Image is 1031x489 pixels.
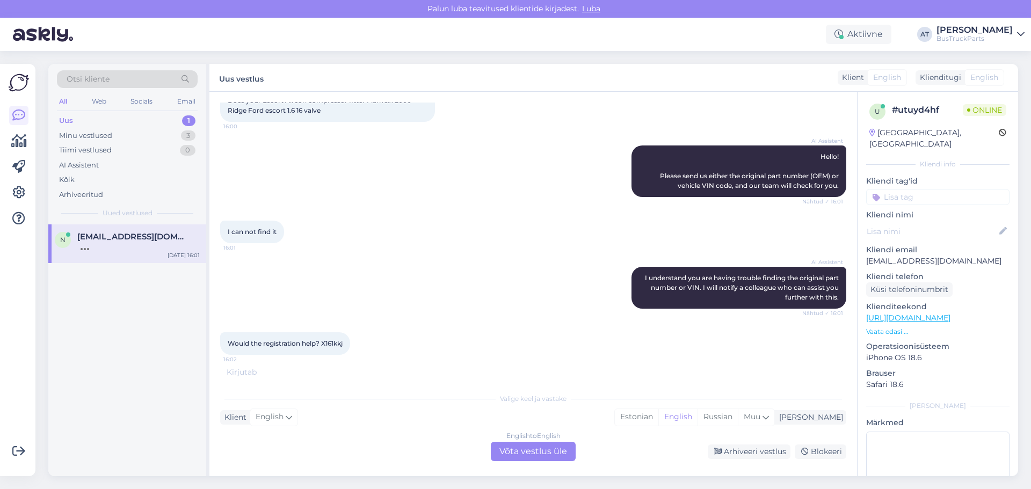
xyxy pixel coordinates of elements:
[869,127,999,150] div: [GEOGRAPHIC_DATA], [GEOGRAPHIC_DATA]
[128,94,155,108] div: Socials
[866,189,1010,205] input: Lisa tag
[9,72,29,93] img: Askly Logo
[59,115,73,126] div: Uus
[838,72,864,83] div: Klient
[802,309,843,317] span: Nähtud ✓ 16:01
[175,94,198,108] div: Email
[866,341,1010,352] p: Operatsioonisüsteem
[802,198,843,206] span: Nähtud ✓ 16:01
[866,209,1010,221] p: Kliendi nimi
[936,34,1013,43] div: BusTruckParts
[866,176,1010,187] p: Kliendi tag'id
[60,236,66,244] span: n
[744,412,760,421] span: Muu
[615,409,658,425] div: Estonian
[866,313,950,323] a: [URL][DOMAIN_NAME]
[256,411,284,423] span: English
[803,137,843,145] span: AI Assistent
[866,271,1010,282] p: Kliendi telefon
[866,327,1010,337] p: Vaata edasi ...
[223,244,264,252] span: 16:01
[936,26,1013,34] div: [PERSON_NAME]
[579,4,604,13] span: Luba
[936,26,1025,43] a: [PERSON_NAME]BusTruckParts
[866,256,1010,267] p: [EMAIL_ADDRESS][DOMAIN_NAME]
[180,145,195,156] div: 0
[866,417,1010,428] p: Märkmed
[963,104,1006,116] span: Online
[645,274,840,301] span: I understand you are having trouble finding the original part number or VIN. I will notify a coll...
[866,368,1010,379] p: Brauser
[228,339,343,347] span: Would the registration help? X161kkj
[491,442,576,461] div: Võta vestlus üle
[219,70,264,85] label: Uus vestlus
[103,208,153,218] span: Uued vestlused
[917,27,932,42] div: AT
[803,258,843,266] span: AI Assistent
[90,94,108,108] div: Web
[59,160,99,171] div: AI Assistent
[220,412,246,423] div: Klient
[67,74,110,85] span: Otsi kliente
[775,412,843,423] div: [PERSON_NAME]
[57,94,69,108] div: All
[866,159,1010,169] div: Kliendi info
[59,189,103,200] div: Arhiveeritud
[867,225,997,237] input: Lisa nimi
[59,130,112,141] div: Minu vestlused
[182,115,195,126] div: 1
[223,355,264,363] span: 16:02
[866,244,1010,256] p: Kliendi email
[223,122,264,130] span: 16:00
[826,25,891,44] div: Aktiivne
[181,130,195,141] div: 3
[866,282,953,297] div: Küsi telefoninumbrit
[220,367,846,378] div: Kirjutab
[77,232,189,242] span: nrawling6@gmail.com
[228,228,277,236] span: I can not find it
[873,72,901,83] span: English
[257,367,258,377] span: .
[59,145,112,156] div: Tiimi vestlused
[658,409,698,425] div: English
[866,401,1010,411] div: [PERSON_NAME]
[866,301,1010,312] p: Klienditeekond
[866,352,1010,363] p: iPhone OS 18.6
[892,104,963,116] div: # utuyd4hf
[795,444,846,459] div: Blokeeri
[168,251,200,259] div: [DATE] 16:01
[866,379,1010,390] p: Safari 18.6
[506,431,561,441] div: English to English
[220,394,846,404] div: Valige keel ja vastake
[698,409,738,425] div: Russian
[59,174,75,185] div: Kõik
[875,107,880,115] span: u
[970,72,998,83] span: English
[916,72,961,83] div: Klienditugi
[708,444,790,459] div: Arhiveeri vestlus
